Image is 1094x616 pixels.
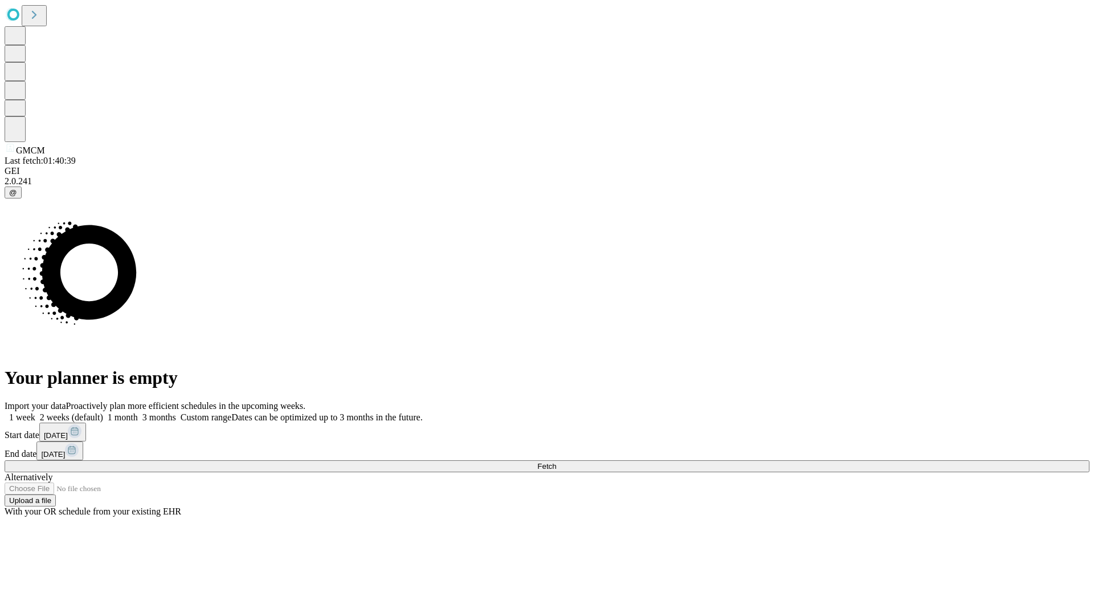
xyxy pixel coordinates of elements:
[5,176,1089,187] div: 2.0.241
[16,145,45,155] span: GMCM
[66,401,305,411] span: Proactively plan more efficient schedules in the upcoming weeks.
[40,412,103,422] span: 2 weeks (default)
[9,412,35,422] span: 1 week
[5,367,1089,388] h1: Your planner is empty
[108,412,138,422] span: 1 month
[537,462,556,471] span: Fetch
[181,412,231,422] span: Custom range
[9,188,17,197] span: @
[36,441,83,460] button: [DATE]
[5,506,181,516] span: With your OR schedule from your existing EHR
[5,423,1089,441] div: Start date
[231,412,422,422] span: Dates can be optimized up to 3 months in the future.
[5,460,1089,472] button: Fetch
[5,187,22,198] button: @
[5,156,76,165] span: Last fetch: 01:40:39
[142,412,176,422] span: 3 months
[39,423,86,441] button: [DATE]
[5,401,66,411] span: Import your data
[5,441,1089,460] div: End date
[5,472,52,482] span: Alternatively
[5,166,1089,176] div: GEI
[5,495,56,506] button: Upload a file
[44,431,68,440] span: [DATE]
[41,450,65,459] span: [DATE]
